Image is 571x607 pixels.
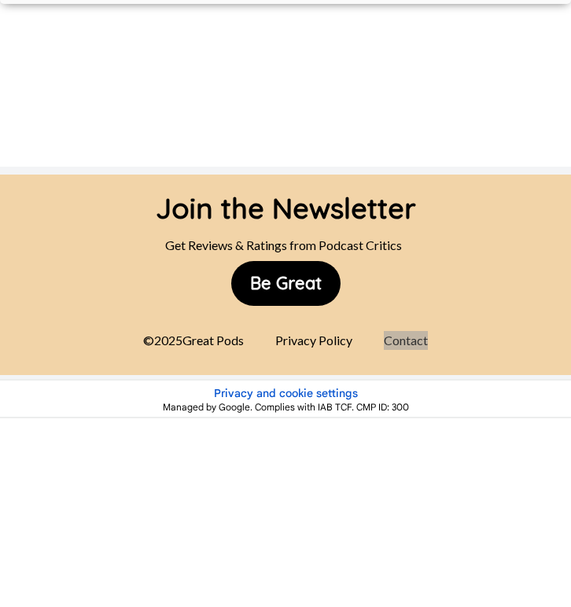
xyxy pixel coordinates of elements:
div: Privacy Policy [266,325,362,356]
div: Contact [374,325,437,356]
div: © 2025 Great Pods [134,325,253,356]
div: Join the Newsletter [156,175,416,230]
button: Be Great [231,261,341,306]
div: Get Reviews & Ratings from Podcast Critics [156,230,416,261]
